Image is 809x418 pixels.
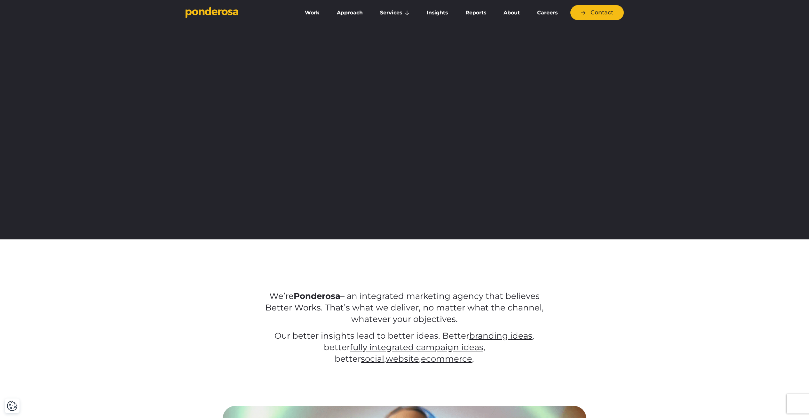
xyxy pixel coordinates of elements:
[530,6,565,20] a: Careers
[7,400,18,411] button: Cookie Settings
[329,6,370,20] a: Approach
[469,331,532,341] a: branding ideas
[421,354,472,364] a: ecommerce
[458,6,494,20] a: Reports
[260,291,549,325] p: We’re – an integrated marketing agency that believes Better Works. That’s what we deliver, no mat...
[350,342,483,352] a: fully integrated campaign ideas
[260,330,549,365] p: Our better insights lead to better ideas. Better , better , better , , .
[386,354,419,364] a: website
[419,6,455,20] a: Insights
[373,6,417,20] a: Services
[186,6,288,19] a: Go to homepage
[297,6,327,20] a: Work
[361,354,384,364] a: social
[7,400,18,411] img: Revisit consent button
[496,6,527,20] a: About
[294,291,340,301] strong: Ponderosa
[570,5,624,20] a: Contact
